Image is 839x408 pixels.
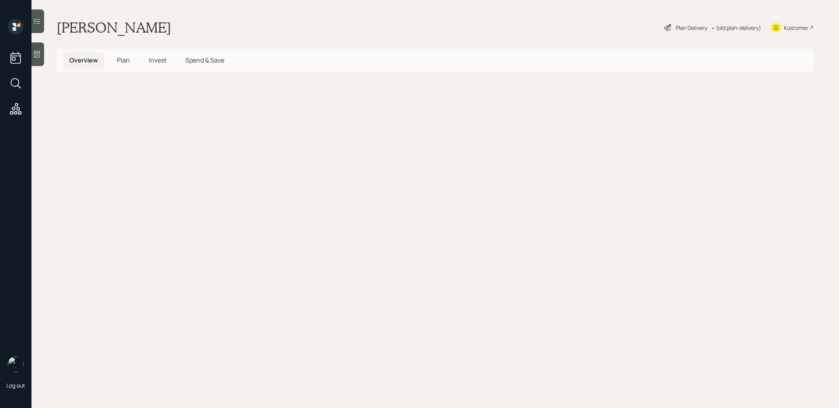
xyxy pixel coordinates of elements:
[6,382,25,389] div: Log out
[117,56,130,64] span: Plan
[185,56,224,64] span: Spend & Save
[8,357,24,372] img: treva-nostdahl-headshot.png
[676,24,707,32] div: Plan Delivery
[784,24,808,32] div: Kustomer
[711,24,761,32] div: • (old plan-delivery)
[69,56,98,64] span: Overview
[57,19,171,36] h1: [PERSON_NAME]
[149,56,166,64] span: Invest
